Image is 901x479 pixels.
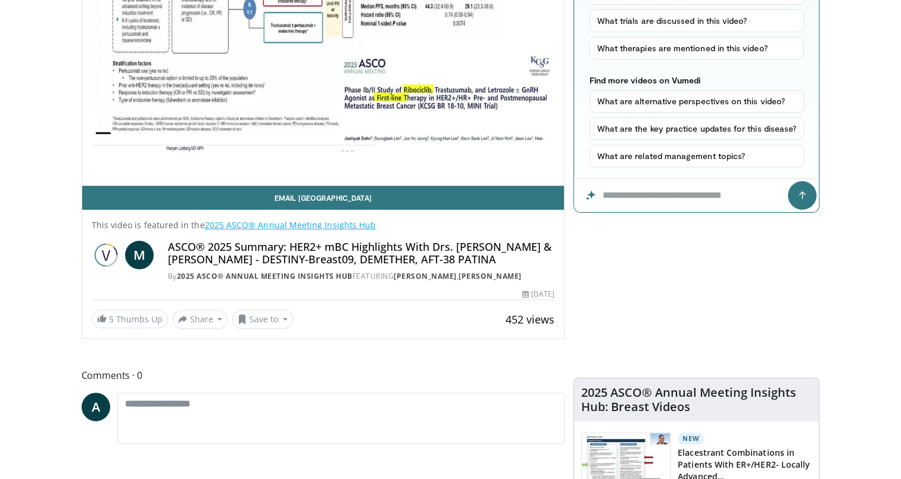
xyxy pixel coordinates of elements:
[394,271,457,281] a: [PERSON_NAME]
[82,393,110,421] a: A
[92,219,555,231] p: This video is featured in the
[232,310,293,329] button: Save to
[581,385,812,414] h4: 2025 ASCO® Annual Meeting Insights Hub: Breast Videos
[205,219,376,231] a: 2025 ASCO® Annual Meeting Insights Hub
[574,179,819,212] input: Question for the AI
[82,186,565,210] a: Email [GEOGRAPHIC_DATA]
[109,313,114,325] span: 5
[522,289,554,300] div: [DATE]
[173,310,228,329] button: Share
[590,90,805,113] button: What are alternative perspectives on this video?
[506,312,554,326] span: 452 views
[590,75,805,85] p: Find more videos on Vumedi
[92,241,120,269] img: 2025 ASCO® Annual Meeting Insights Hub
[125,241,154,269] a: M
[590,10,805,32] button: What trials are discussed in this video?
[590,117,805,140] button: What are the key practice updates for this disease?
[590,37,805,60] button: What therapies are mentioned in this video?
[92,310,168,328] a: 5 Thumbs Up
[177,271,353,281] a: 2025 ASCO® Annual Meeting Insights Hub
[459,271,522,281] a: [PERSON_NAME]
[678,433,704,444] p: New
[168,241,555,266] h4: ASCO® 2025 Summary: HER2+ mBC Highlights With Drs. [PERSON_NAME] & [PERSON_NAME] - DESTINY-Breast...
[168,271,555,282] div: By FEATURING ,
[82,368,565,383] span: Comments 0
[607,222,786,371] iframe: Advertisement
[590,145,805,167] button: What are related management topics?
